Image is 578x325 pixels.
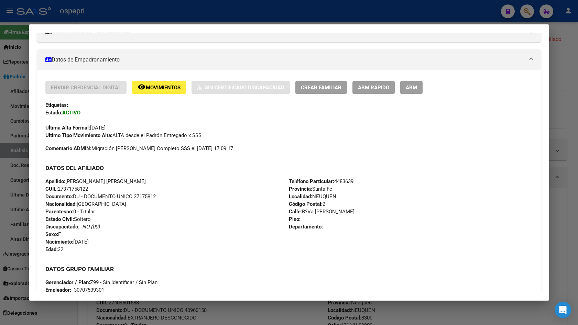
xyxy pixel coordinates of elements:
[45,186,88,192] span: 27371758122
[45,231,58,237] strong: Sexo:
[289,186,312,192] strong: Provincia:
[555,302,571,318] div: Open Intercom Messenger
[289,224,323,230] strong: Departamento:
[45,132,201,138] span: ALTA desde el Padrón Entregado x SSS
[289,178,334,184] strong: Teléfono Particular:
[45,279,90,285] strong: Gerenciador / Plan:
[45,216,74,222] strong: Estado Civil:
[45,224,79,230] strong: Discapacitado:
[45,287,71,293] strong: Empleador:
[45,193,73,200] strong: Documento:
[289,186,332,192] span: Santa Fe
[289,193,336,200] span: NEUQUEN
[45,110,62,116] strong: Estado:
[45,239,89,245] span: [DATE]
[45,201,126,207] span: [GEOGRAPHIC_DATA]
[352,81,395,94] button: ABM Rápido
[289,178,353,184] span: 4483639
[45,81,127,94] button: Enviar Credencial Digital
[45,186,58,192] strong: CUIL:
[45,193,156,200] span: DU - DOCUMENTO UNICO 37175812
[205,85,284,91] span: Sin Certificado Discapacidad
[45,125,106,131] span: [DATE]
[45,239,73,245] strong: Nacimiento:
[358,85,389,91] span: ABM Rápido
[37,49,541,70] mat-expansion-panel-header: Datos de Empadronamiento
[45,201,77,207] strong: Nacionalidad:
[45,209,73,215] strong: Parentesco:
[45,246,63,253] span: 32
[45,231,61,237] span: F
[45,265,533,273] h3: DATOS GRUPO FAMILIAR
[192,81,290,94] button: Sin Certificado Discapacidad
[301,85,341,91] span: Crear Familiar
[289,216,301,222] strong: Piso:
[45,178,65,184] strong: Apellido:
[132,81,186,94] button: Movimientos
[45,164,533,172] h3: DATOS DEL AFILIADO
[62,110,80,116] strong: ACTIVO
[289,201,323,207] strong: Código Postal:
[146,85,181,91] span: Movimientos
[45,125,90,131] strong: Última Alta Formal:
[45,216,91,222] span: Soltero
[51,85,121,91] span: Enviar Credencial Digital
[295,81,347,94] button: Crear Familiar
[45,145,233,152] span: Migración [PERSON_NAME] Completo SSS el [DATE] 17:09:17
[45,56,524,64] mat-panel-title: Datos de Empadronamiento
[45,279,157,285] span: Z99 - Sin Identificar / Sin Plan
[74,286,104,294] div: 30707539301
[400,81,423,94] button: ABM
[406,85,417,91] span: ABM
[82,224,100,230] i: NO (00)
[45,145,91,152] strong: Comentario ADMIN:
[45,132,112,138] strong: Ultimo Tipo Movimiento Alta:
[289,193,312,200] strong: Localidad:
[45,246,58,253] strong: Edad:
[289,209,355,215] span: B?Va [PERSON_NAME]
[289,201,325,207] span: 2
[138,83,146,91] mat-icon: remove_red_eye
[45,102,68,108] strong: Etiquetas:
[289,209,302,215] strong: Calle:
[45,178,146,184] span: [PERSON_NAME] [PERSON_NAME]
[45,209,95,215] span: 0 - Titular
